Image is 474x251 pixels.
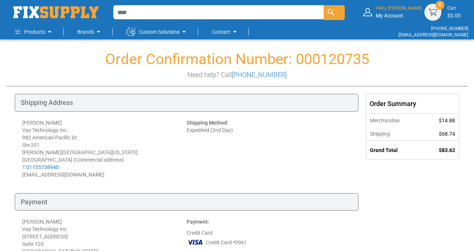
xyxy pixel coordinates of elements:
small: Cart [447,5,461,11]
span: $14.88 [439,118,455,123]
a: [EMAIL_ADDRESS][DOMAIN_NAME] [398,32,468,37]
span: $83.62 [439,147,455,153]
a: [PHONE_NUMBER] [232,71,287,79]
th: Shipping [366,127,423,141]
span: $0.00 [447,13,461,19]
a: 01735738940 [26,164,59,170]
div: Payment [15,193,358,211]
a: store logo [13,6,99,18]
strong: Shipping Method: [187,120,228,126]
a: Custom Solutions [126,24,188,39]
span: $68.74 [439,131,455,137]
th: Merchandise [366,113,423,127]
img: Fix Industrial Supply [13,6,99,18]
span: Credit Card *0961 [206,239,247,246]
div: Shipping Address [15,94,358,112]
span: 0 [439,2,441,8]
h1: Order Confirmation Number: 000120735 [6,51,468,67]
img: VI [187,237,204,248]
a: Contact [212,24,239,39]
strong: Grand Total [370,147,398,153]
div: Expedited (2nd Day) [187,119,351,178]
a: Products [15,24,54,39]
div: Order Summary [366,94,459,113]
small: Hello, [PERSON_NAME] [376,5,422,11]
h3: Need help? Call [6,71,468,79]
strong: Payment: [187,219,209,225]
div: [PERSON_NAME] Vay Technology Inc. 982 American Pacific Dr. Ste 201 [PERSON_NAME][GEOGRAPHIC_DATA]... [22,119,187,178]
div: My Account [376,5,422,19]
a: [PHONE_NUMBER] [431,26,468,31]
a: Brands [77,24,103,39]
